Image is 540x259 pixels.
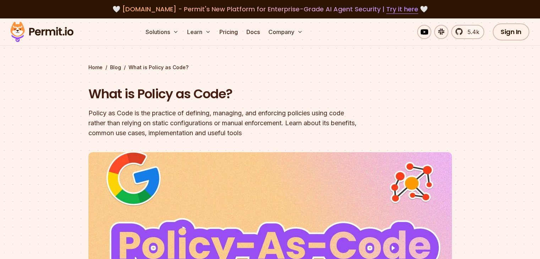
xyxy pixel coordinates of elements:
a: Docs [244,25,263,39]
span: 5.4k [463,28,479,36]
img: Permit logo [7,20,77,44]
button: Company [266,25,306,39]
a: Blog [110,64,121,71]
div: Policy as Code is the practice of defining, managing, and enforcing policies using code rather th... [88,108,361,138]
div: 🤍 🤍 [17,4,523,14]
a: Home [88,64,103,71]
a: Try it here [386,5,418,14]
button: Learn [184,25,214,39]
span: [DOMAIN_NAME] - Permit's New Platform for Enterprise-Grade AI Agent Security | [122,5,418,13]
a: Sign In [493,23,529,40]
div: / / [88,64,452,71]
a: Pricing [217,25,241,39]
h1: What is Policy as Code? [88,85,361,103]
button: Solutions [143,25,181,39]
a: 5.4k [451,25,484,39]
